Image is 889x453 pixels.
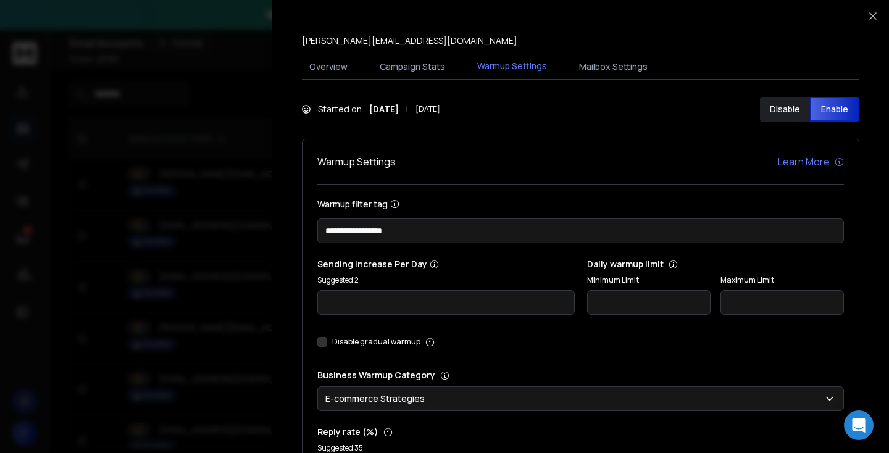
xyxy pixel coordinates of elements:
button: Campaign Stats [372,53,453,80]
p: Business Warmup Category [317,369,844,381]
p: Suggested 35 [317,443,844,453]
p: Suggested 2 [317,275,575,285]
div: Started on [302,103,440,115]
label: Maximum Limit [720,275,844,285]
button: Enable [810,97,860,122]
button: Warmup Settings [470,52,554,81]
button: Overview [302,53,355,80]
span: | [406,103,408,115]
h1: Warmup Settings [317,154,396,169]
a: Learn More [778,154,844,169]
button: Disable [760,97,810,122]
p: [PERSON_NAME][EMAIL_ADDRESS][DOMAIN_NAME] [302,35,517,47]
span: [DATE] [415,104,440,114]
p: Sending Increase Per Day [317,258,575,270]
label: Minimum Limit [587,275,711,285]
button: DisableEnable [760,97,859,122]
button: Mailbox Settings [572,53,655,80]
strong: [DATE] [369,103,399,115]
label: Disable gradual warmup [332,337,420,347]
div: Open Intercom Messenger [844,410,874,440]
label: Warmup filter tag [317,199,844,209]
p: E-commerce Strategies [325,393,430,405]
p: Daily warmup limit [587,258,845,270]
p: Reply rate (%) [317,426,844,438]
